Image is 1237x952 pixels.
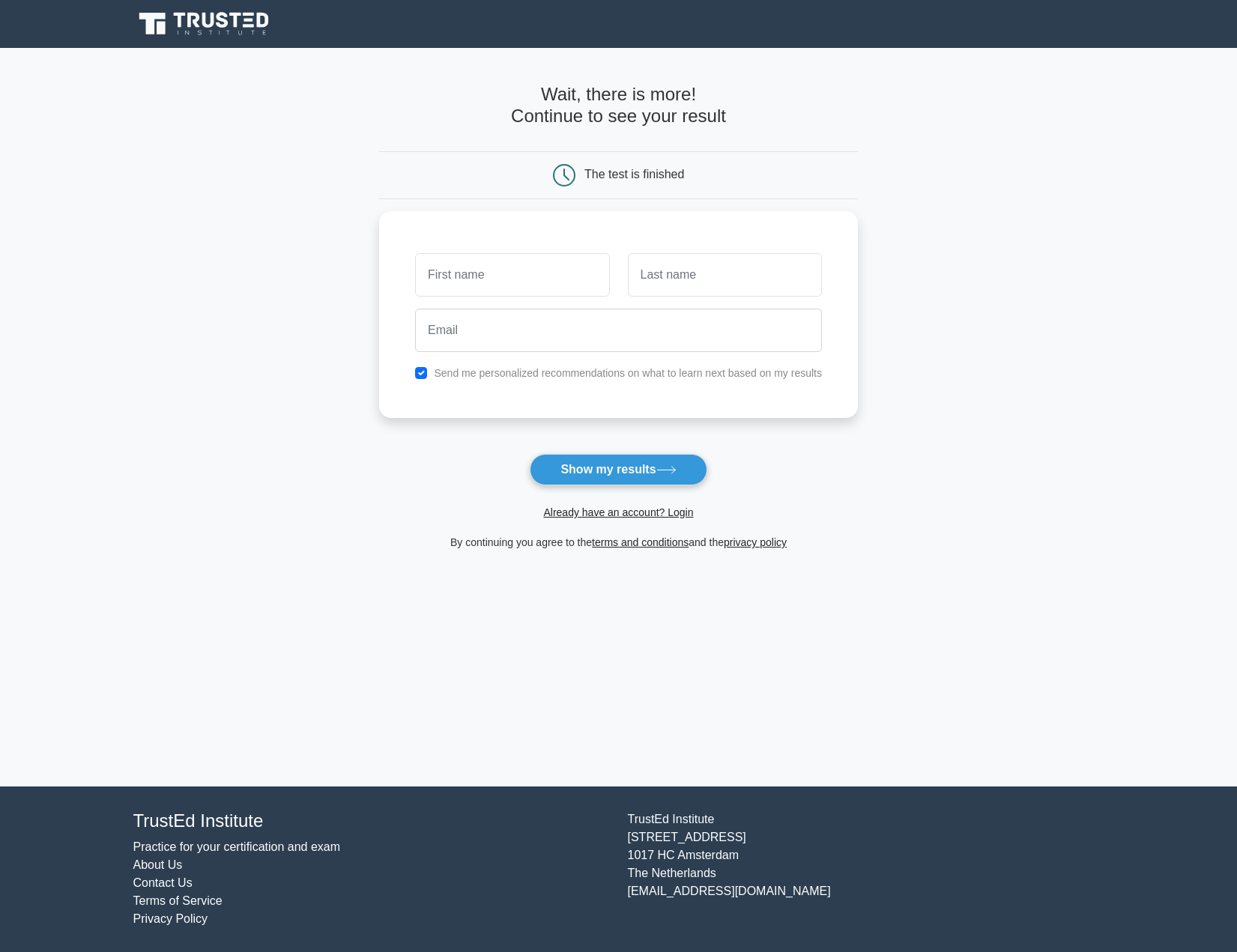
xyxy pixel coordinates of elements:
a: Already have an account? Login [543,506,693,518]
a: privacy policy [724,536,787,548]
h4: TrustEd Institute [133,810,610,832]
input: Email [415,309,822,352]
button: Show my results [530,454,707,485]
a: Contact Us [133,876,193,889]
input: Last name [628,253,822,297]
label: Send me personalized recommendations on what to learn next based on my results [434,367,822,379]
div: By continuing you agree to the and the [370,533,867,551]
a: Terms of Service [133,894,223,907]
h4: Wait, there is more! Continue to see your result [379,84,858,127]
a: terms and conditions [592,536,689,548]
a: About Us [133,858,183,871]
div: TrustEd Institute [STREET_ADDRESS] 1017 HC Amsterdam The Netherlands [EMAIL_ADDRESS][DOMAIN_NAME] [619,810,1113,928]
div: The test is finished [584,168,684,181]
a: Practice for your certification and exam [133,840,341,853]
a: Privacy Policy [133,912,208,925]
input: First name [415,253,609,297]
